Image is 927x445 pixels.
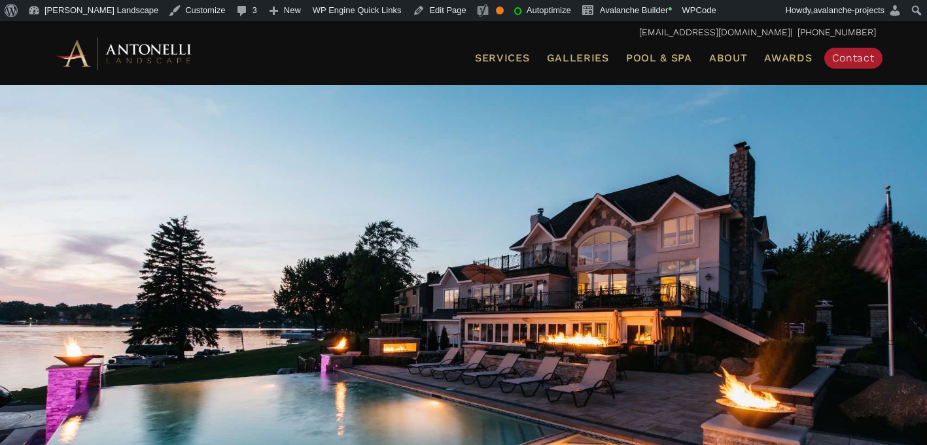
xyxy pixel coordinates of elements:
[626,52,692,64] span: Pool & Spa
[759,50,817,67] a: Awards
[813,5,884,15] span: avalanche-projects
[709,53,748,63] span: About
[496,7,504,14] div: OK
[52,35,196,71] img: Antonelli Horizontal Logo
[542,50,614,67] a: Galleries
[470,50,535,67] a: Services
[668,3,672,16] span: •
[764,52,812,64] span: Awards
[475,53,530,63] span: Services
[52,24,876,41] p: | [PHONE_NUMBER]
[704,50,753,67] a: About
[824,48,883,69] a: Contact
[639,27,790,37] a: [EMAIL_ADDRESS][DOMAIN_NAME]
[621,50,697,67] a: Pool & Spa
[832,52,875,64] span: Contact
[547,52,609,64] span: Galleries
